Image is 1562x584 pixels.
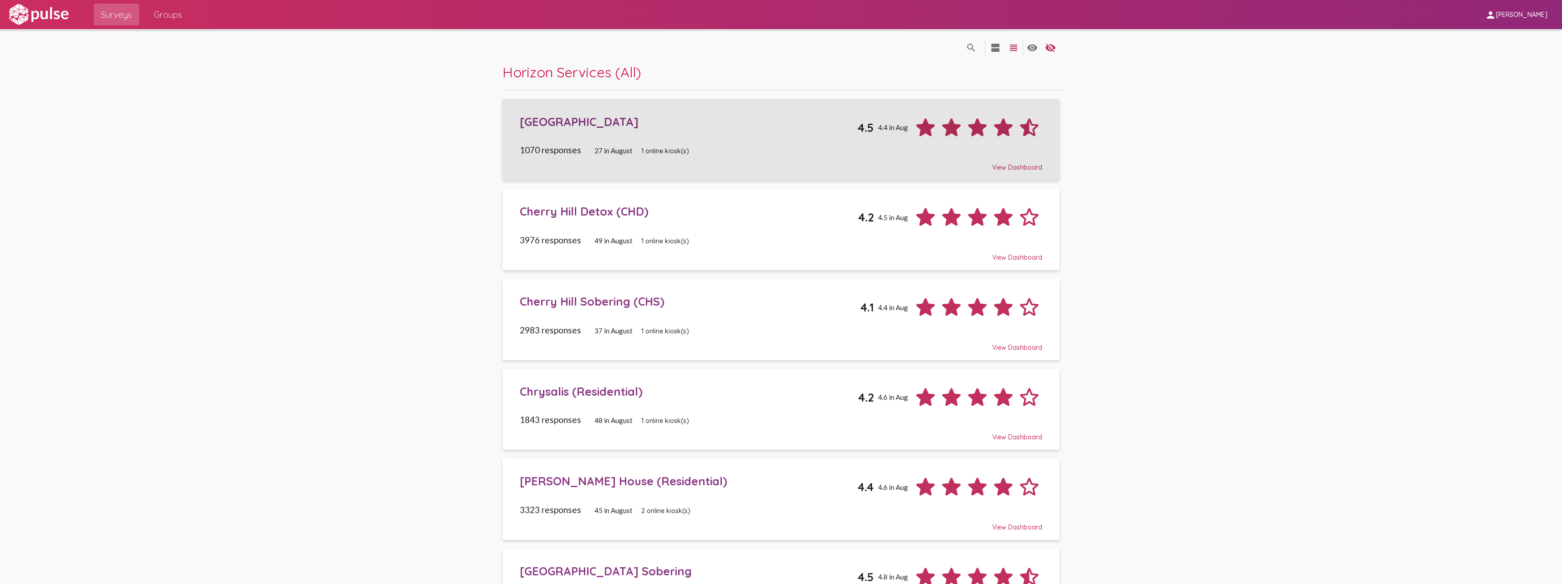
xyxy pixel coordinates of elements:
[520,145,581,155] span: 1070 responses
[520,414,581,425] span: 1843 responses
[520,294,860,308] div: Cherry Hill Sobering (CHS)
[520,115,857,129] div: [GEOGRAPHIC_DATA]
[520,335,1042,352] div: View Dashboard
[154,6,182,23] span: Groups
[594,327,633,335] span: 37 in August
[858,390,874,404] span: 4.2
[878,393,908,401] span: 4.6 in Aug
[878,573,908,581] span: 4.8 in Aug
[1027,42,1038,53] mat-icon: language
[520,325,581,335] span: 2983 responses
[1004,38,1023,56] button: language
[966,42,977,53] mat-icon: language
[520,204,858,218] div: Cherry Hill Detox (CHD)
[1485,10,1496,20] mat-icon: person
[7,3,70,26] img: white-logo.svg
[502,189,1060,270] a: Cherry Hill Detox (CHD)4.24.5 in Aug3976 responses49 in August1 online kiosk(s)View Dashboard
[1041,38,1060,56] button: language
[641,237,689,245] span: 1 online kiosk(s)
[858,210,874,224] span: 4.2
[878,123,908,131] span: 4.4 in Aug
[1023,38,1041,56] button: language
[101,6,132,23] span: Surveys
[641,507,690,515] span: 2 online kiosk(s)
[878,483,908,491] span: 4.6 in Aug
[502,369,1060,450] a: Chrysalis (Residential)4.24.6 in Aug1843 responses48 in August1 online kiosk(s)View Dashboard
[520,245,1042,262] div: View Dashboard
[594,506,633,514] span: 45 in August
[594,416,633,424] span: 48 in August
[857,570,874,584] span: 4.5
[857,121,874,135] span: 4.5
[641,417,689,425] span: 1 online kiosk(s)
[502,63,641,81] span: Horizon Services (All)
[990,42,1001,53] mat-icon: language
[594,237,633,245] span: 49 in August
[520,474,857,488] div: [PERSON_NAME] House (Residential)
[594,146,633,155] span: 27 in August
[502,99,1060,181] a: [GEOGRAPHIC_DATA]4.54.4 in Aug1070 responses27 in August1 online kiosk(s)View Dashboard
[962,38,980,56] button: language
[520,515,1042,531] div: View Dashboard
[1045,42,1056,53] mat-icon: language
[1478,6,1555,23] button: [PERSON_NAME]
[1496,11,1547,19] span: [PERSON_NAME]
[520,564,857,578] div: [GEOGRAPHIC_DATA] Sobering
[520,235,581,245] span: 3976 responses
[502,279,1060,360] a: Cherry Hill Sobering (CHS)4.14.4 in Aug2983 responses37 in August1 online kiosk(s)View Dashboard
[986,38,1004,56] button: language
[1008,42,1019,53] mat-icon: language
[641,327,689,335] span: 1 online kiosk(s)
[520,384,858,398] div: Chrysalis (Residential)
[878,303,908,312] span: 4.4 in Aug
[502,458,1060,540] a: [PERSON_NAME] House (Residential)4.44.6 in Aug3323 responses45 in August2 online kiosk(s)View Das...
[878,213,908,222] span: 4.5 in Aug
[520,504,581,515] span: 3323 responses
[94,4,139,25] a: Surveys
[641,147,689,155] span: 1 online kiosk(s)
[147,4,189,25] a: Groups
[520,155,1042,171] div: View Dashboard
[857,480,874,494] span: 4.4
[520,425,1042,441] div: View Dashboard
[860,300,874,314] span: 4.1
